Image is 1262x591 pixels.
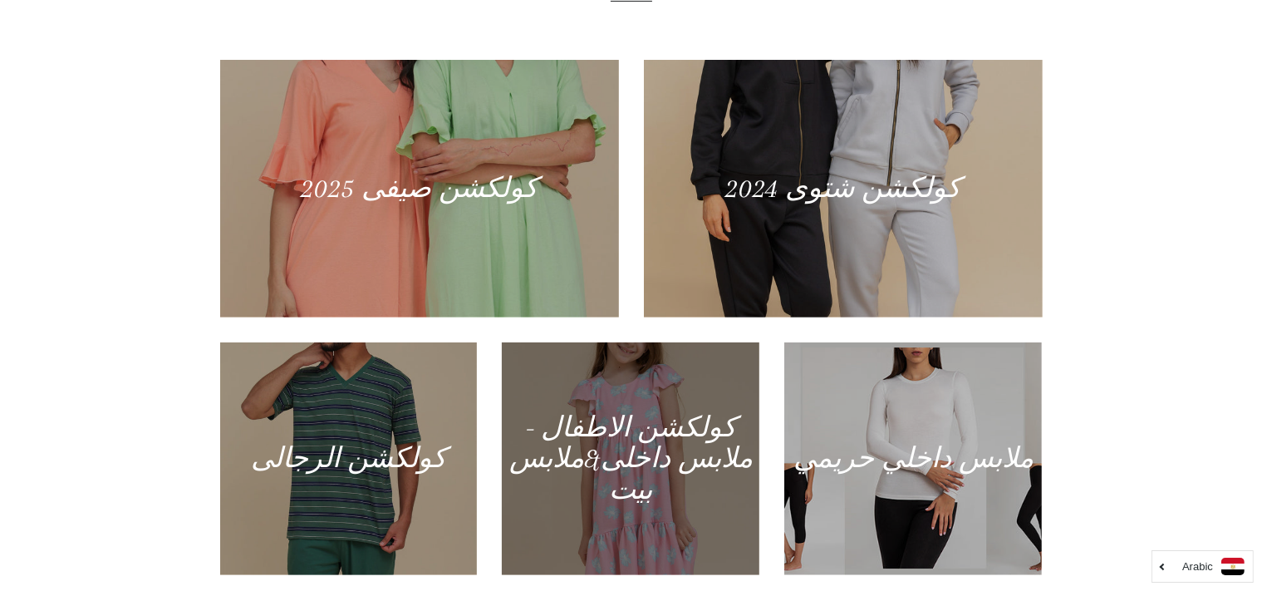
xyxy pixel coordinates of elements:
a: كولكشن الاطفال - ملابس داخلى&ملابس بيت [502,342,759,575]
a: كولكشن الرجالى [220,342,478,575]
a: كولكشن صيفى 2025 [220,60,619,318]
a: Arabic [1161,558,1245,575]
a: ملابس داخلي حريمي [784,342,1042,575]
a: كولكشن شتوى 2024 [644,60,1043,318]
i: Arabic [1182,561,1213,572]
